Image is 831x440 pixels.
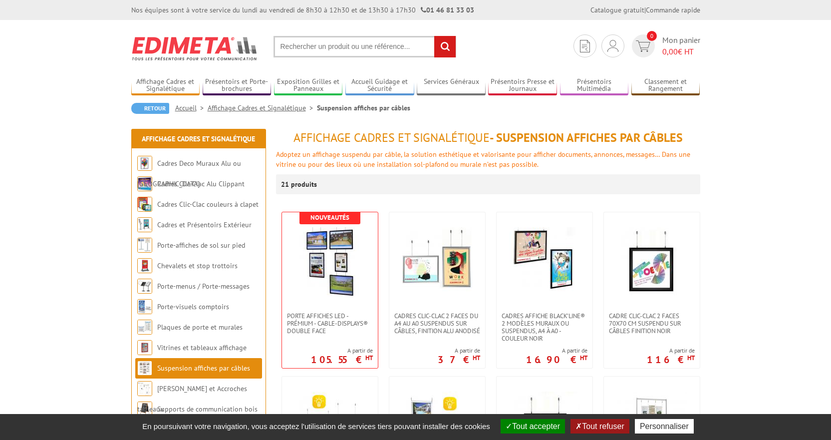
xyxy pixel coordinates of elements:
img: Cadres Clic-Clac couleurs à clapet [137,197,152,212]
a: Porte Affiches LED - Prémium - Cable-Displays® Double face [282,312,378,335]
strong: 01 46 81 33 03 [421,5,474,14]
span: A partir de [438,347,480,355]
img: Cadres affiche Black’Line® 2 modèles muraux ou suspendus, A4 à A0 - couleur noir [510,227,579,297]
font: Adoptez un affichage suspendu par câble, la solution esthétique et valorisante pour afficher docu... [276,150,690,169]
a: Présentoirs Multimédia [560,77,629,94]
a: Accueil Guidage et Sécurité [345,77,414,94]
span: Cadres affiche Black’Line® 2 modèles muraux ou suspendus, A4 à A0 - couleur noir [502,312,587,342]
span: Affichage Cadres et Signalétique [293,130,490,145]
img: Suspension affiches par câbles [137,361,152,376]
p: 105.55 € [311,357,373,363]
a: Affichage Cadres et Signalétique [131,77,200,94]
span: En poursuivant votre navigation, vous acceptez l'utilisation de services tiers pouvant installer ... [137,422,495,431]
img: Cadres Clic-Clac 2 faces du A4 au A0 suspendus sur câbles, finition alu anodisé [402,227,472,297]
span: A partir de [647,347,695,355]
a: Porte-visuels comptoirs [157,302,229,311]
p: 16.90 € [526,357,587,363]
a: Cadres Deco Muraux Alu ou [GEOGRAPHIC_DATA] [137,159,241,188]
sup: HT [687,354,695,362]
a: Classement et Rangement [631,77,700,94]
li: Suspension affiches par câbles [317,103,410,113]
button: Tout accepter [501,419,565,434]
a: Plaques de porte et murales [157,323,243,332]
img: Cadres Deco Muraux Alu ou Bois [137,156,152,171]
img: devis rapide [607,40,618,52]
span: € HT [662,46,700,57]
span: Mon panier [662,34,700,57]
a: Vitrines et tableaux affichage [157,343,247,352]
a: Commande rapide [646,5,700,14]
a: Retour [131,103,169,114]
span: Porte Affiches LED - Prémium - Cable-Displays® Double face [287,312,373,335]
img: devis rapide [636,40,650,52]
a: Cadres et Présentoirs Extérieur [157,220,252,229]
img: Porte Affiches LED - Prémium - Cable-Displays® Double face [295,227,365,297]
a: Cadres Clic-Clac 2 faces du A4 au A0 suspendus sur câbles, finition alu anodisé [389,312,485,335]
a: Porte-affiches de sol sur pied [157,241,245,250]
img: Vitrines et tableaux affichage [137,340,152,355]
p: 21 produits [281,174,318,194]
div: | [590,5,700,15]
sup: HT [365,354,373,362]
a: Suspension affiches par câbles [157,364,250,373]
a: Affichage Cadres et Signalétique [142,134,255,143]
button: Tout refuser [570,419,629,434]
p: 37 € [438,357,480,363]
img: Cadre Clic-Clac 2 faces 70x70 cm suspendu sur câbles finition noir [617,227,687,297]
img: Chevalets et stop trottoirs [137,258,152,273]
img: Cimaises et Accroches tableaux [137,381,152,396]
a: Affichage Cadres et Signalétique [208,103,317,112]
a: Chevalets et stop trottoirs [157,261,238,270]
p: 116 € [647,357,695,363]
img: devis rapide [580,40,590,52]
a: Cadres Clic-Clac couleurs à clapet [157,200,259,209]
a: [PERSON_NAME] et Accroches tableaux [137,384,247,414]
img: Cadres et Présentoirs Extérieur [137,217,152,232]
input: rechercher [434,36,456,57]
span: A partir de [311,347,373,355]
img: Plaques de porte et murales [137,320,152,335]
h1: - Suspension affiches par câbles [276,131,700,144]
span: Cadre Clic-Clac 2 faces 70x70 cm suspendu sur câbles finition noir [609,312,695,335]
button: Personnaliser (fenêtre modale) [635,419,694,434]
a: Services Généraux [417,77,486,94]
a: Catalogue gratuit [590,5,644,14]
img: Porte-visuels comptoirs [137,299,152,314]
a: Exposition Grilles et Panneaux [274,77,343,94]
span: Cadres Clic-Clac 2 faces du A4 au A0 suspendus sur câbles, finition alu anodisé [394,312,480,335]
a: Présentoirs et Porte-brochures [203,77,272,94]
sup: HT [580,354,587,362]
input: Rechercher un produit ou une référence... [274,36,456,57]
span: 0 [647,31,657,41]
img: Porte-affiches de sol sur pied [137,238,152,253]
a: Cadres Clic-Clac Alu Clippant [157,179,245,188]
a: devis rapide 0 Mon panier 0,00€ HT [629,34,700,57]
span: A partir de [526,347,587,355]
img: Porte-menus / Porte-messages [137,279,152,294]
a: Cadre Clic-Clac 2 faces 70x70 cm suspendu sur câbles finition noir [604,312,700,335]
img: Edimeta [131,30,259,67]
a: Cadres affiche Black’Line® 2 modèles muraux ou suspendus, A4 à A0 - couleur noir [497,312,592,342]
a: Présentoirs Presse et Journaux [488,77,557,94]
sup: HT [473,354,480,362]
b: Nouveautés [310,213,349,222]
div: Nos équipes sont à votre service du lundi au vendredi de 8h30 à 12h30 et de 13h30 à 17h30 [131,5,474,15]
a: Accueil [175,103,208,112]
a: Supports de communication bois [157,405,258,414]
a: Porte-menus / Porte-messages [157,282,250,291]
span: 0,00 [662,46,678,56]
